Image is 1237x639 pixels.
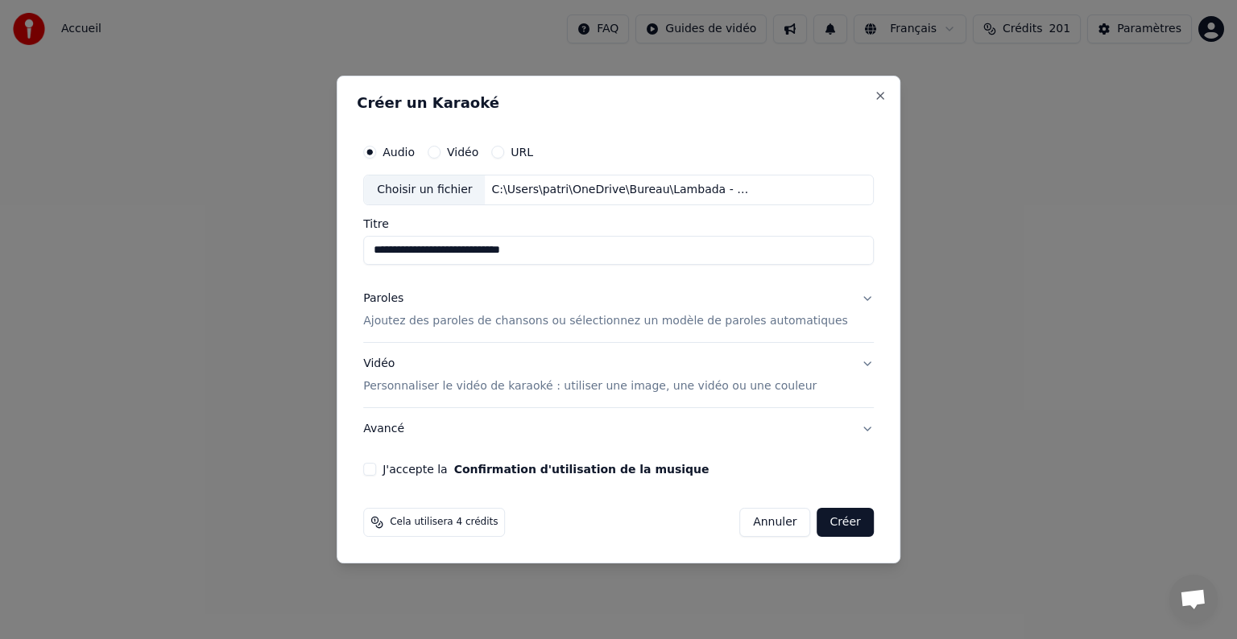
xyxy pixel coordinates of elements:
[363,291,403,307] div: Paroles
[364,175,485,204] div: Choisir un fichier
[363,313,848,329] p: Ajoutez des paroles de chansons ou sélectionnez un modèle de paroles automatiques
[357,96,880,110] h2: Créer un Karaoké
[511,146,533,158] label: URL
[454,464,710,475] button: J'accepte la
[739,508,810,537] button: Annuler
[363,218,874,229] label: Titre
[363,278,874,342] button: ParolesAjoutez des paroles de chansons ou sélectionnez un modèle de paroles automatiques
[817,508,874,537] button: Créer
[447,146,478,158] label: Vidéo
[383,464,709,475] label: J'accepte la
[363,356,817,394] div: Vidéo
[363,343,874,407] button: VidéoPersonnaliser le vidéo de karaoké : utiliser une image, une vidéo ou une couleur
[383,146,415,158] label: Audio
[390,516,498,529] span: Cela utilisera 4 crédits
[363,408,874,450] button: Avancé
[363,378,817,394] p: Personnaliser le vidéo de karaoké : utiliser une image, une vidéo ou une couleur
[486,182,759,198] div: C:\Users\patri\OneDrive\Bureau\Lambada - Original Version 1989.mp3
